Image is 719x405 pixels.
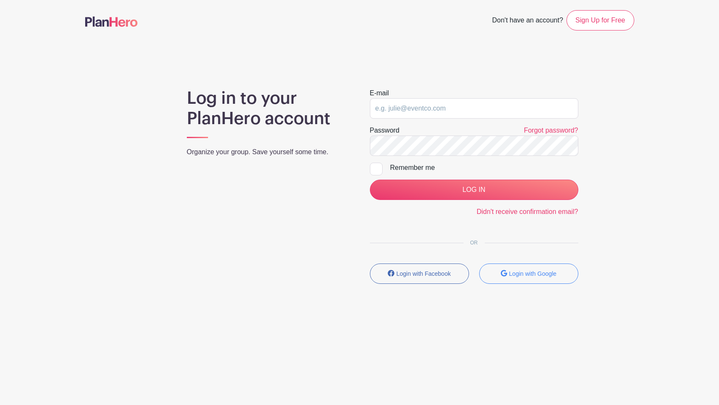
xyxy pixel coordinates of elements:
a: Forgot password? [524,127,578,134]
img: logo-507f7623f17ff9eddc593b1ce0a138ce2505c220e1c5a4e2b4648c50719b7d32.svg [85,17,138,27]
a: Sign Up for Free [566,10,634,31]
small: Login with Facebook [397,270,451,277]
input: LOG IN [370,180,578,200]
small: Login with Google [509,270,556,277]
p: Organize your group. Save yourself some time. [187,147,350,157]
label: Password [370,125,400,136]
span: OR [464,240,485,246]
label: E-mail [370,88,389,98]
button: Login with Facebook [370,264,469,284]
h1: Log in to your PlanHero account [187,88,350,129]
div: Remember me [390,163,578,173]
input: e.g. julie@eventco.com [370,98,578,119]
span: Don't have an account? [492,12,563,31]
a: Didn't receive confirmation email? [477,208,578,215]
button: Login with Google [479,264,578,284]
